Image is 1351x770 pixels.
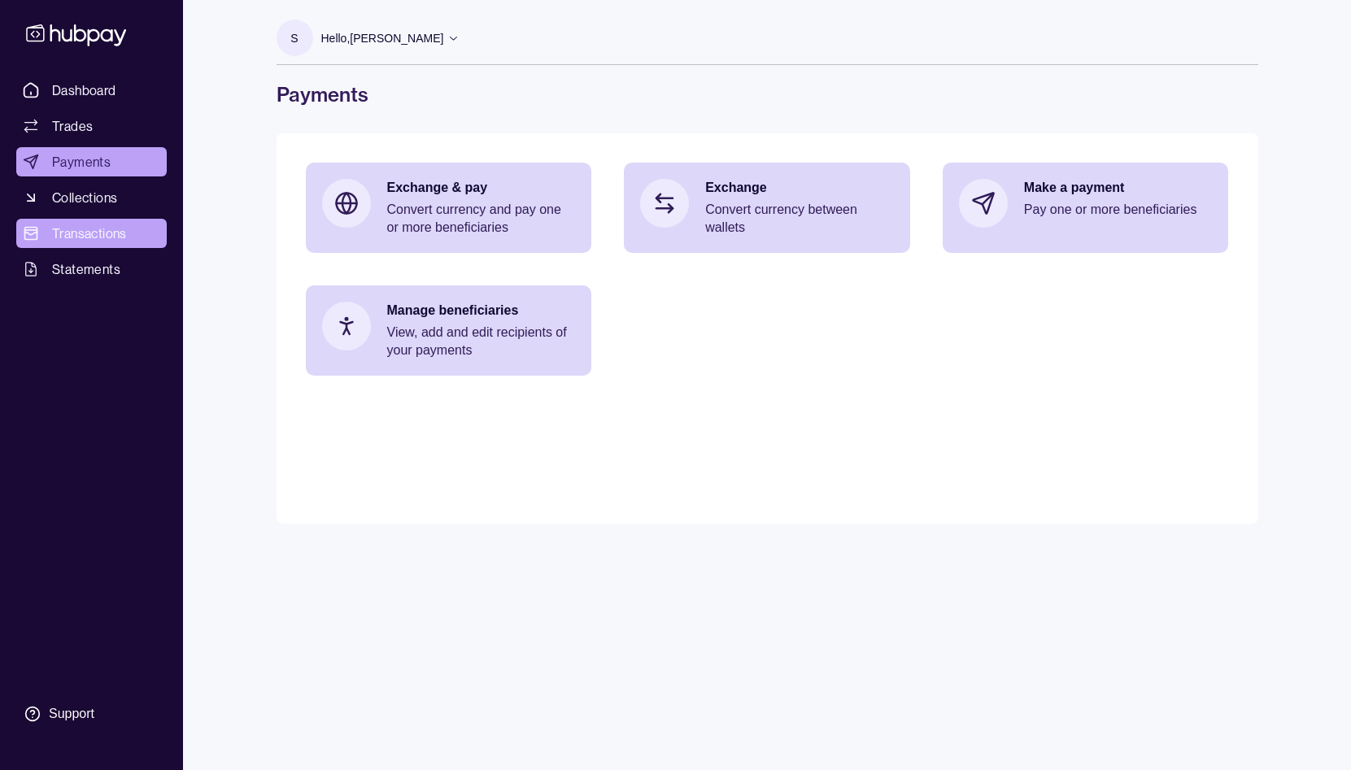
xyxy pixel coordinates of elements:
[52,224,127,243] span: Transactions
[387,324,576,359] p: View, add and edit recipients of your payments
[387,201,576,237] p: Convert currency and pay one or more beneficiaries
[16,147,167,176] a: Payments
[16,254,167,284] a: Statements
[52,80,116,100] span: Dashboard
[943,163,1229,244] a: Make a paymentPay one or more beneficiaries
[52,116,93,136] span: Trades
[1024,179,1213,197] p: Make a payment
[705,179,894,197] p: Exchange
[52,259,120,279] span: Statements
[1024,201,1213,219] p: Pay one or more beneficiaries
[387,302,576,320] p: Manage beneficiaries
[16,697,167,731] a: Support
[49,705,94,723] div: Support
[16,219,167,248] a: Transactions
[321,29,444,47] p: Hello, [PERSON_NAME]
[624,163,910,253] a: ExchangeConvert currency between wallets
[387,179,576,197] p: Exchange & pay
[16,183,167,212] a: Collections
[306,163,592,253] a: Exchange & payConvert currency and pay one or more beneficiaries
[277,81,1258,107] h1: Payments
[306,285,592,376] a: Manage beneficiariesView, add and edit recipients of your payments
[52,188,117,207] span: Collections
[16,76,167,105] a: Dashboard
[290,29,298,47] p: S
[705,201,894,237] p: Convert currency between wallets
[52,152,111,172] span: Payments
[16,111,167,141] a: Trades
